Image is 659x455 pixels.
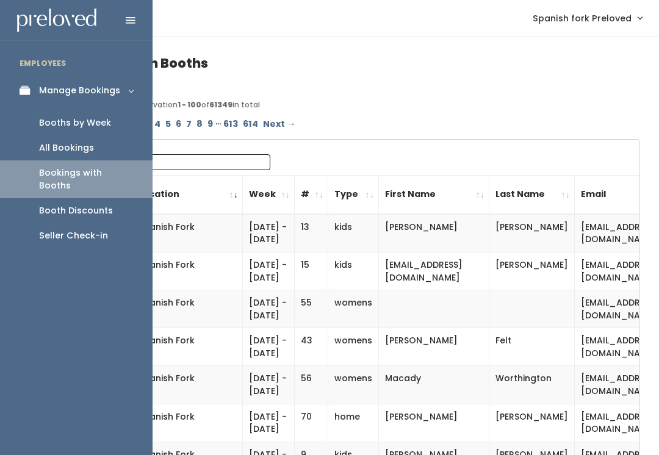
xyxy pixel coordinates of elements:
a: Page 614 [240,115,261,133]
td: 55 [295,290,328,328]
a: Page 7 [184,115,194,133]
td: [PERSON_NAME] [379,214,489,253]
td: Spanish Fork [132,290,243,328]
label: Search: [70,154,270,170]
td: kids [328,214,379,253]
td: [DATE] - [DATE] [243,290,295,328]
a: Page 613 [221,115,240,133]
td: Felt [489,328,575,366]
a: Page 8 [194,115,205,133]
th: Last Name: activate to sort column ascending [489,175,575,214]
span: … [215,115,221,133]
div: Manage Bookings [39,84,120,97]
td: Spanish Fork [132,214,243,253]
td: Macady [379,366,489,404]
a: Spanish fork Preloved [520,5,654,31]
th: #: activate to sort column ascending [295,175,328,214]
input: Search: [115,154,270,170]
td: [PERSON_NAME] [379,404,489,442]
td: [DATE] - [DATE] [243,253,295,290]
td: Spanish Fork [132,366,243,404]
td: 43 [295,328,328,366]
td: kids [328,253,379,290]
a: Page 6 [173,115,184,133]
td: Spanish Fork [132,328,243,366]
div: All Bookings [39,142,94,154]
td: womens [328,328,379,366]
td: 13 [295,214,328,253]
div: Seller Check-in [39,229,108,242]
td: 70 [295,404,328,442]
td: [EMAIL_ADDRESS][DOMAIN_NAME] [379,253,489,290]
th: Location: activate to sort column ascending [132,175,243,214]
div: Displaying Booth reservation of in total [68,99,633,110]
td: womens [328,366,379,404]
th: First Name: activate to sort column ascending [379,175,489,214]
td: 15 [295,253,328,290]
td: [DATE] - [DATE] [243,404,295,442]
td: womens [328,290,379,328]
div: Bookings with Booths [39,167,133,192]
b: 1 - 100 [178,99,201,110]
td: [PERSON_NAME] [489,404,575,442]
b: 61349 [209,99,232,110]
td: Spanish Fork [132,253,243,290]
td: [PERSON_NAME] [489,253,575,290]
img: preloved logo [17,9,96,32]
td: [DATE] - [DATE] [243,214,295,253]
th: Week: activate to sort column ascending [243,175,295,214]
td: Worthington [489,366,575,404]
td: [DATE] - [DATE] [243,328,295,366]
td: Spanish Fork [132,404,243,442]
a: Page 4 [152,115,163,133]
span: Spanish fork Preloved [533,12,632,25]
div: Pagination [68,115,633,133]
td: [PERSON_NAME] [379,328,489,366]
td: 56 [295,366,328,404]
h4: Bookings with Booths [62,56,639,70]
a: Page 9 [205,115,215,133]
th: Type: activate to sort column ascending [328,175,379,214]
div: Booths by Week [39,116,111,129]
td: [PERSON_NAME] [489,214,575,253]
a: Next → [261,115,298,133]
a: Page 5 [163,115,173,133]
td: home [328,404,379,442]
td: [DATE] - [DATE] [243,366,295,404]
div: Booth Discounts [39,204,113,217]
